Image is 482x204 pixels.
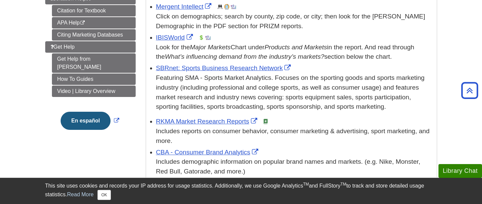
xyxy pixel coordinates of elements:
a: Link opens in new window [59,118,121,123]
i: Major Markets [190,44,231,51]
button: Close [97,190,111,200]
img: Demographics [217,4,223,9]
a: Read More [67,192,93,197]
a: APA Help [52,17,136,29]
a: Back to Top [459,86,480,95]
i: This link opens in a new window [80,21,85,25]
a: Link opens in new window [156,149,260,156]
div: Click on demographics; search by county, zip code, or city; then look for the [PERSON_NAME] Demog... [156,12,433,31]
a: Citation for Textbook [52,5,136,16]
div: This site uses cookies and records your IP address for usage statistics. Additionally, we use Goo... [45,182,437,200]
img: e-Book [263,119,268,124]
a: Link opens in new window [156,3,213,10]
button: Library Chat [438,164,482,178]
i: What’s influencing demand from the industry’s markets? [165,53,324,60]
a: Video | Library Overview [52,86,136,97]
a: Link opens in new window [156,118,259,125]
sup: TM [341,182,346,187]
a: Link opens in new window [156,34,195,41]
p: Featuring SMA - Sports Market Analytics. Focuses on the sporting goods and sports marketing indus... [156,73,433,112]
a: How To Guides [52,73,136,85]
i: Products and Markets [265,44,327,51]
a: Get Help [45,41,136,53]
img: Financial Report [199,35,204,40]
sup: TM [303,182,309,187]
div: Look for the Chart under in the report. And read through the section below the chart. [156,43,433,62]
img: Industry Report [205,35,211,40]
a: Citing Marketing Databases [52,29,136,41]
div: Includes reports on consumer behavior, consumer marketing & advertising, sport marketing, and more. [156,126,433,146]
img: Company Information [224,4,229,9]
span: Get Help [51,44,75,50]
div: Includes demographic information on popular brand names and markets. (e.g. Nike, Monster, Red Bul... [156,157,433,176]
a: Get Help from [PERSON_NAME] [52,53,136,73]
a: Link opens in new window [156,64,293,71]
img: Industry Report [231,4,236,9]
button: En español [61,112,111,130]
